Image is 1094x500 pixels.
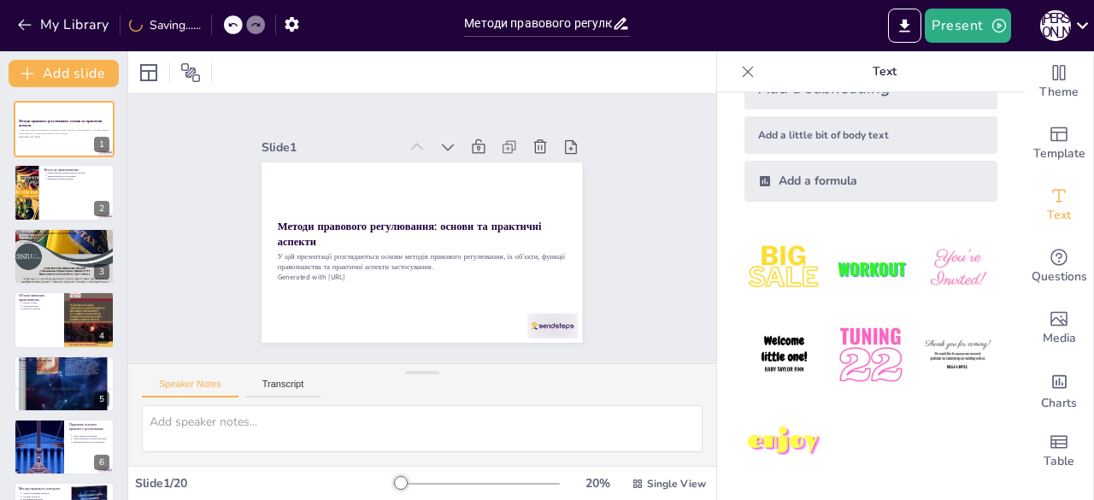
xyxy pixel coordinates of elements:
div: Slide 1 [369,50,473,162]
button: Export to PowerPoint [888,9,921,43]
span: Charts [1041,394,1077,413]
div: https://cdn.sendsteps.com/images/logo/sendsteps_logo_white.pnghttps://cdn.sendsteps.com/images/lo... [14,356,115,412]
button: My Library [13,11,116,38]
div: Add images, graphics, shapes or video [1025,297,1093,359]
p: Виклики правового регулювання [73,440,109,444]
img: 1.jpeg [744,229,824,309]
div: https://cdn.sendsteps.com/images/logo/sendsteps_logo_white.pnghttps://cdn.sendsteps.com/images/lo... [14,419,115,475]
p: Правова охорона [22,362,109,365]
button: С [PERSON_NAME] [1040,9,1071,43]
img: 5.jpeg [831,315,910,395]
div: Saving...... [129,17,201,33]
span: Media [1043,329,1076,348]
p: Правознавство вивчає правові системи [48,171,109,174]
div: 4 [94,328,109,344]
p: У цій презентації розглядаються основи методів правового регулювання, їх об’єкти, функції правозн... [19,129,109,135]
p: Нормативно-правові акти [22,234,109,238]
div: Add charts and graphs [1025,359,1093,421]
div: https://cdn.sendsteps.com/images/logo/sendsteps_logo_white.pnghttps://cdn.sendsteps.com/images/lo... [14,228,115,285]
span: Questions [1032,268,1087,286]
div: 20 % [577,475,618,491]
img: 2.jpeg [831,229,910,309]
div: Add text boxes [1025,174,1093,236]
div: Add ready made slides [1025,113,1093,174]
span: Position [180,62,201,83]
div: https://cdn.sendsteps.com/images/logo/sendsteps_logo_white.pnghttps://cdn.sendsteps.com/images/lo... [14,101,115,157]
p: Правозастосування [22,368,109,371]
button: Present [925,9,1010,43]
img: 3.jpeg [918,229,997,309]
span: Theme [1039,83,1079,102]
div: 1 [94,137,109,152]
div: Add a little bit of body text [744,116,997,154]
p: Функції правознавства [19,357,109,362]
span: Single View [647,477,706,491]
div: Get real-time input from your audience [1025,236,1093,297]
div: https://cdn.sendsteps.com/images/logo/sendsteps_logo_white.pnghttps://cdn.sendsteps.com/images/lo... [14,164,115,221]
p: Застосування норм права [73,434,109,438]
p: Generated with [URL] [286,150,487,372]
div: С [PERSON_NAME] [1040,10,1071,41]
p: У цій презентації розглядаються основи методів правового регулювання, їх об’єкти, функції правозн... [294,137,502,365]
p: Вступ до правознавства [44,167,109,172]
button: Transcript [245,379,321,397]
div: 5 [94,391,109,407]
span: Text [1047,206,1071,225]
strong: Методи правового регулювання: основи та практичні аспекти [311,115,509,321]
p: Практичні аспекти правового регулювання [69,422,109,432]
div: Add a table [1025,421,1093,482]
span: Table [1044,452,1074,471]
p: Судовий контроль [22,495,64,498]
div: Layout [135,59,162,86]
strong: Методи правового регулювання: основи та практичні аспекти [19,119,102,128]
img: 7.jpeg [744,403,824,482]
img: 6.jpeg [918,315,997,395]
div: 3 [94,264,109,279]
p: Правове виховання [22,365,109,368]
p: Правосуб’єктність [22,308,59,311]
div: Change the overall theme [1025,51,1093,113]
div: Slide 1 / 20 [135,475,396,491]
div: 2 [94,201,109,216]
p: Text [762,51,1008,92]
div: Add a formula [744,161,997,202]
p: Методи правового контролю [19,486,64,491]
img: 4.jpeg [744,315,824,395]
p: Судова практика [22,238,109,241]
span: Template [1033,144,1085,163]
p: Правові методи регулювання [48,174,109,177]
p: Важливість правознавства [48,177,109,180]
div: 6 [94,455,109,470]
p: Правові норми [22,302,59,305]
p: Generated with [URL] [19,135,109,138]
button: Speaker Notes [142,379,238,397]
p: Основи методів правового регулювання [19,231,109,236]
input: Insert title [464,11,611,36]
div: https://cdn.sendsteps.com/images/logo/sendsteps_logo_white.pnghttps://cdn.sendsteps.com/images/lo... [14,291,115,348]
p: Правовідносини [22,304,59,308]
button: Add slide [9,60,119,87]
p: Адміністративний контроль [22,492,64,496]
p: Об’єкти вивчення правознавства [19,293,59,303]
p: Аналіз правозастосовчої практики [73,438,109,441]
p: Адміністративні рішення [22,241,109,244]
